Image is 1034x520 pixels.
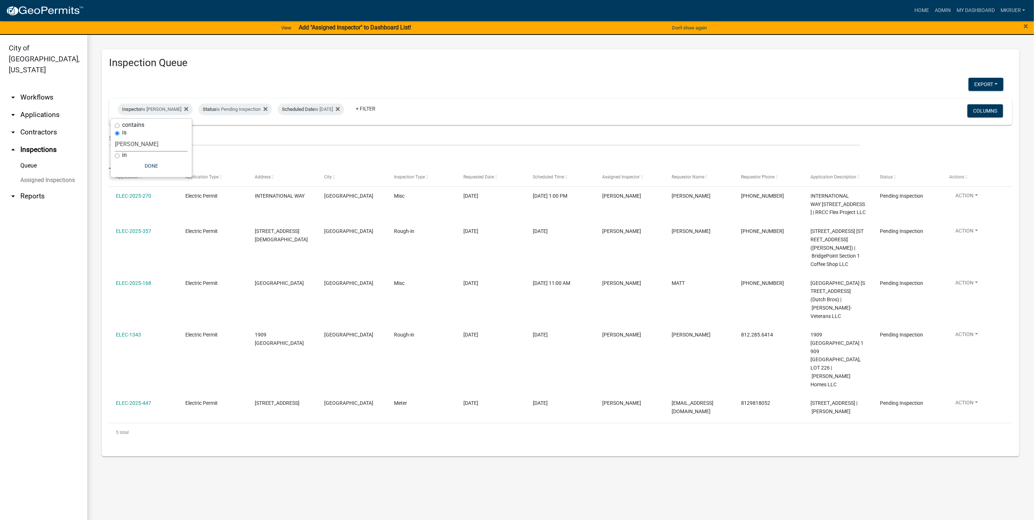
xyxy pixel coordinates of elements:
[255,228,308,242] span: 3020-3060 GOTTBRATH WAY
[811,400,858,414] span: 2317 EAST 10TH STREET 2317 E 10TH ST., LOT 43 | Leftwitch James H Trustee
[394,332,414,338] span: Rough-in
[741,332,773,338] span: 812.285.6414
[672,228,711,234] span: TROY
[672,174,704,180] span: Requestor Name
[463,174,494,180] span: Requested Date
[185,280,218,286] span: Electric Permit
[880,174,893,180] span: Status
[533,399,588,407] div: [DATE]
[325,332,374,338] span: JEFFERSONVILLE
[741,400,770,406] span: 8129818052
[185,193,218,199] span: Electric Permit
[734,169,804,186] datatable-header-cell: Requestor Phone
[526,169,595,186] datatable-header-cell: Scheduled Time
[672,332,711,338] span: Harold Satterly
[317,169,387,186] datatable-header-cell: City
[116,400,151,406] a: ELEC-2025-447
[943,169,1012,186] datatable-header-cell: Actions
[602,174,640,180] span: Assigned Inspector
[122,106,142,112] span: Inspector
[741,280,784,286] span: 502-440-2632
[115,160,188,173] button: Done
[811,174,857,180] span: Application Description
[122,130,126,136] label: is
[456,169,526,186] datatable-header-cell: Requested Date
[912,4,932,17] a: Home
[950,331,984,341] button: Action
[116,280,151,286] a: ELEC-2025-168
[248,169,317,186] datatable-header-cell: Address
[109,146,130,169] a: Data
[9,93,17,102] i: arrow_drop_down
[116,193,151,199] a: ELEC-2025-270
[880,193,924,199] span: Pending Inspection
[533,192,588,200] div: [DATE] 1:00 PM
[950,399,984,410] button: Action
[116,332,141,338] a: ELEC-1343
[185,400,218,406] span: Electric Permit
[282,106,315,112] span: Scheduled Date
[278,22,294,34] a: View
[118,104,193,115] div: is [PERSON_NAME]
[109,169,178,186] datatable-header-cell: Application
[255,280,304,286] span: 1751 Veterans Parkway
[873,169,943,186] datatable-header-cell: Status
[672,193,711,199] span: ERIC
[1024,21,1029,31] span: ×
[198,104,272,115] div: is Pending Inspection
[595,169,665,186] datatable-header-cell: Assigned Inspector
[533,227,588,235] div: [DATE]
[463,228,478,234] span: 08/15/2025
[954,4,998,17] a: My Dashboard
[880,332,924,338] span: Pending Inspection
[672,400,713,414] span: Stevegream4@gmail.com
[122,122,144,128] label: contains
[998,4,1028,17] a: mkruer
[463,400,478,406] span: 08/15/2025
[811,193,866,215] span: INTERNATIONAL WAY 485 International Dr. Suite 400 | RRCC Flex Project LLC
[950,227,984,238] button: Action
[533,174,564,180] span: Scheduled Time
[203,106,216,112] span: Status
[122,153,127,158] label: in
[9,145,17,154] i: arrow_drop_up
[1024,22,1029,31] button: Close
[602,228,641,234] span: larry wallace
[932,4,954,17] a: Admin
[278,104,344,115] div: is [DATE]
[880,400,924,406] span: Pending Inspection
[325,174,332,180] span: City
[325,193,374,199] span: JEFFERSONVILLE
[950,192,984,202] button: Action
[299,24,411,31] strong: Add "Assigned Inspector" to Dashboard List!
[116,228,151,234] a: ELEC-2025-357
[9,128,17,137] i: arrow_drop_down
[255,193,305,199] span: INTERNATIONAL WAY
[602,332,641,338] span: larry wallace
[463,332,478,338] span: 08/15/2025
[185,332,218,338] span: Electric Permit
[255,174,271,180] span: Address
[463,280,478,286] span: 08/15/2025
[741,228,784,234] span: 765-425-2947
[880,228,924,234] span: Pending Inspection
[811,280,865,319] span: 1751 Veterans Parkway 1751 Veterans Parkway (Dutch Bros) | Sprigler-Veterans LLC
[9,192,17,201] i: arrow_drop_down
[533,331,588,339] div: [DATE]
[255,400,299,406] span: 2317 EAST 10TH STREET
[394,228,414,234] span: Rough-in
[109,131,860,146] input: Search for inspections
[811,228,864,267] span: 3020-3060 GOTTBRATH WAY 3030 Gottbrath Parkway (PAPA JOHNS) | BridgePoint Section 1 Coffee Shop LLC
[387,169,456,186] datatable-header-cell: Inspection Type
[602,280,641,286] span: larry wallace
[325,280,374,286] span: JEFFERSONVILLE
[804,169,873,186] datatable-header-cell: Application Description
[255,332,304,346] span: 1909 MYSTIC FALLS CIRCLE
[463,193,478,199] span: 08/15/2025
[394,193,405,199] span: Misc
[394,400,407,406] span: Meter
[741,193,784,199] span: 502-817-2779
[109,423,1012,442] div: 5 total
[672,280,685,286] span: MATT
[969,78,1003,91] button: Export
